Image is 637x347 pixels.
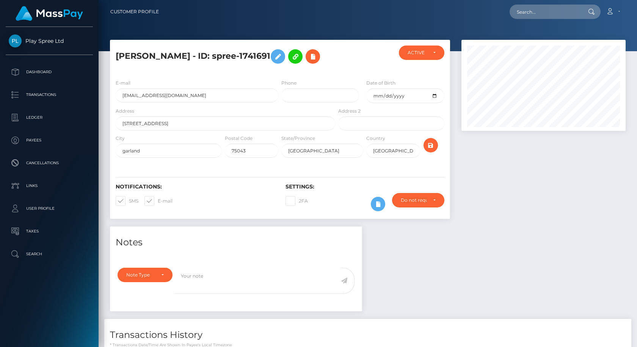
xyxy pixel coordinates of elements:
[9,112,90,123] p: Ledger
[16,6,83,21] img: MassPay Logo
[116,108,134,115] label: Address
[126,272,155,278] div: Note Type
[116,46,331,68] h5: [PERSON_NAME] - ID: spree-1741691
[144,196,173,206] label: E-mail
[401,197,427,203] div: Do not require
[286,196,308,206] label: 2FA
[116,184,274,190] h6: Notifications:
[281,80,297,86] label: Phone
[9,226,90,237] p: Taxes
[6,108,93,127] a: Ledger
[225,135,253,142] label: Postal Code
[510,5,581,19] input: Search...
[110,328,626,342] h4: Transactions History
[9,35,22,47] img: Play Spree Ltd
[392,193,444,207] button: Do not require
[6,222,93,241] a: Taxes
[116,135,125,142] label: City
[116,80,130,86] label: E-mail
[6,38,93,44] span: Play Spree Ltd
[9,89,90,100] p: Transactions
[9,135,90,146] p: Payees
[6,199,93,218] a: User Profile
[9,203,90,214] p: User Profile
[9,157,90,169] p: Cancellations
[9,180,90,192] p: Links
[366,135,385,142] label: Country
[6,131,93,150] a: Payees
[286,184,444,190] h6: Settings:
[6,154,93,173] a: Cancellations
[6,85,93,104] a: Transactions
[6,63,93,82] a: Dashboard
[116,236,356,249] h4: Notes
[408,50,427,56] div: ACTIVE
[6,176,93,195] a: Links
[9,66,90,78] p: Dashboard
[110,4,159,20] a: Customer Profile
[399,46,444,60] button: ACTIVE
[116,196,138,206] label: SMS
[366,80,395,86] label: Date of Birth
[281,135,315,142] label: State/Province
[9,248,90,260] p: Search
[6,245,93,264] a: Search
[338,108,361,115] label: Address 2
[118,268,173,282] button: Note Type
